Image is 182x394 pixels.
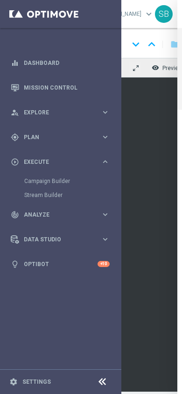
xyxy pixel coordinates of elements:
div: Mission Control [11,75,110,100]
span: Data Studio [24,237,101,242]
i: play_circle_outline [11,158,19,166]
i: lightbulb [11,260,19,268]
span: keyboard_arrow_down [144,9,154,19]
div: Stream Builder [24,188,120,202]
a: Settings [22,379,51,385]
i: keyboard_arrow_down [129,37,143,51]
a: Stream Builder [24,191,97,199]
i: keyboard_arrow_right [101,108,110,117]
a: Mission Control [24,75,110,100]
div: Analyze [11,211,101,219]
i: keyboard_arrow_right [101,235,110,244]
div: Plan [11,133,101,141]
div: Execute [11,158,101,166]
i: equalizer [11,59,19,67]
div: +10 [98,261,110,267]
span: Execute [24,159,101,165]
a: [PERSON_NAME]keyboard_arrow_down [98,7,155,21]
a: Optibot [24,252,98,276]
div: Optibot [11,252,110,276]
span: Plan [24,134,101,140]
a: Dashboard [24,50,110,75]
button: track_changes Analyze keyboard_arrow_right [10,211,110,218]
span: Analyze [24,212,101,218]
div: Campaign Builder [24,174,120,188]
button: gps_fixed Plan keyboard_arrow_right [10,134,110,141]
i: person_search [11,108,19,117]
i: remove_red_eye [152,64,159,71]
i: settings [9,378,18,386]
i: keyboard_arrow_right [101,157,110,166]
i: folder [170,39,180,50]
button: folder [169,37,181,52]
span: Explore [24,110,101,115]
div: Data Studio [11,235,101,244]
div: Explore [11,108,101,117]
i: gps_fixed [11,133,19,141]
div: Dashboard [11,50,110,75]
button: Mission Control [10,84,110,91]
button: Data Studio keyboard_arrow_right [10,236,110,243]
a: Campaign Builder [24,177,97,185]
button: equalizer Dashboard [10,59,110,67]
div: SB [155,5,173,23]
i: keyboard_arrow_right [101,133,110,141]
i: track_changes [11,211,19,219]
i: keyboard_arrow_up [145,37,159,51]
button: lightbulb Optibot +10 [10,260,110,268]
button: play_circle_outline Execute keyboard_arrow_right [10,158,110,166]
i: keyboard_arrow_right [101,210,110,219]
button: person_search Explore keyboard_arrow_right [10,109,110,116]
